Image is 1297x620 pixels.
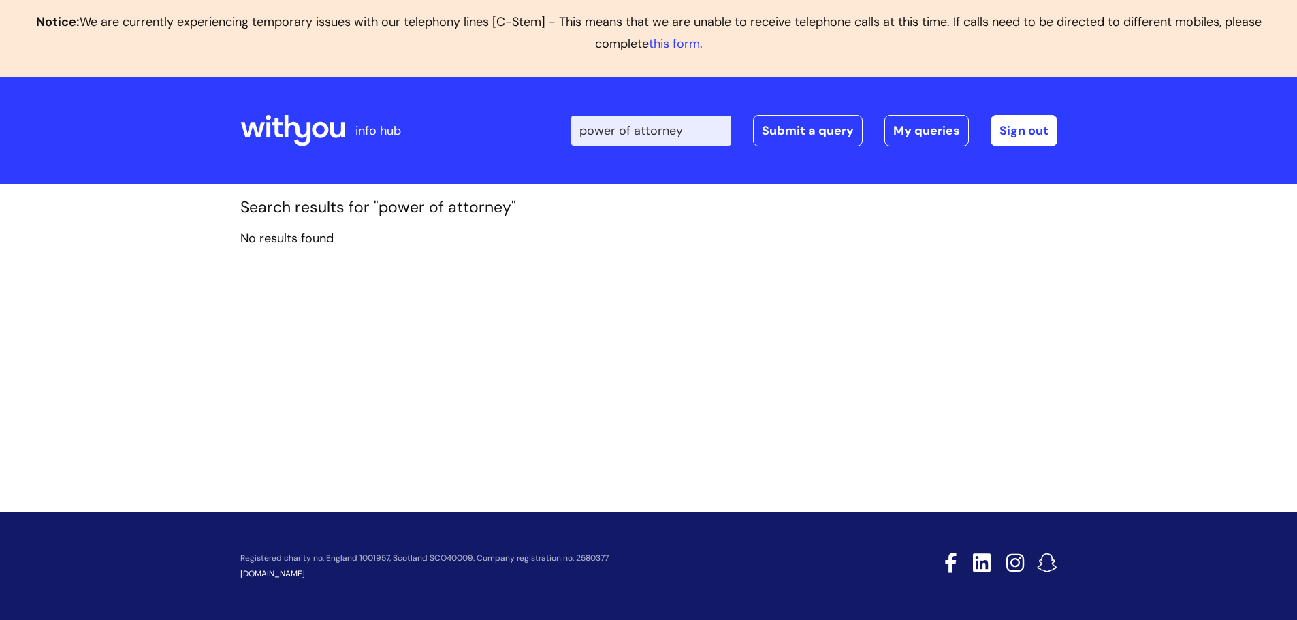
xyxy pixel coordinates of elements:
[571,116,731,146] input: Search
[991,115,1057,146] a: Sign out
[240,198,1057,217] h1: Search results for "power of attorney"
[36,14,80,30] b: Notice:
[355,120,401,142] p: info hub
[649,35,703,52] a: this form.
[240,227,1057,249] p: No results found
[240,568,305,579] a: [DOMAIN_NAME]
[884,115,969,146] a: My queries
[240,554,848,563] p: Registered charity no. England 1001957, Scotland SCO40009. Company registration no. 2580377
[753,115,863,146] a: Submit a query
[11,11,1286,55] p: We are currently experiencing temporary issues with our telephony lines [C-Stem] - This means tha...
[571,115,1057,146] div: | -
